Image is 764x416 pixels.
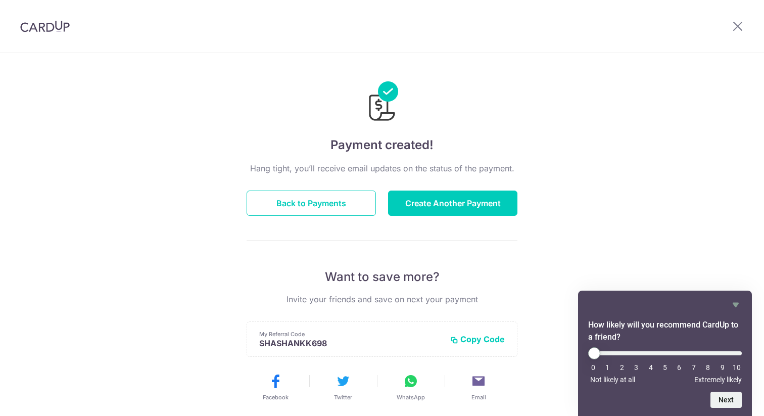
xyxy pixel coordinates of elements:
[247,269,517,285] p: Want to save more?
[732,363,742,372] li: 10
[602,363,612,372] li: 1
[247,191,376,216] button: Back to Payments
[694,376,742,384] span: Extremely likely
[397,393,425,401] span: WhatsApp
[590,376,635,384] span: Not likely at all
[703,363,713,372] li: 8
[20,20,70,32] img: CardUp
[313,373,373,401] button: Twitter
[588,363,598,372] li: 0
[710,392,742,408] button: Next question
[617,363,627,372] li: 2
[247,293,517,305] p: Invite your friends and save on next your payment
[388,191,517,216] button: Create Another Payment
[450,334,505,344] button: Copy Code
[730,299,742,311] button: Hide survey
[646,363,656,372] li: 4
[718,363,728,372] li: 9
[449,373,508,401] button: Email
[689,363,699,372] li: 7
[674,363,684,372] li: 6
[259,338,442,348] p: SHASHANKK698
[381,373,441,401] button: WhatsApp
[366,81,398,124] img: Payments
[631,363,641,372] li: 3
[263,393,289,401] span: Facebook
[660,363,670,372] li: 5
[588,347,742,384] div: How likely will you recommend CardUp to a friend? Select an option from 0 to 10, with 0 being Not...
[588,319,742,343] h2: How likely will you recommend CardUp to a friend? Select an option from 0 to 10, with 0 being Not...
[247,162,517,174] p: Hang tight, you’ll receive email updates on the status of the payment.
[246,373,305,401] button: Facebook
[334,393,352,401] span: Twitter
[247,136,517,154] h4: Payment created!
[259,330,442,338] p: My Referral Code
[471,393,486,401] span: Email
[588,299,742,408] div: How likely will you recommend CardUp to a friend? Select an option from 0 to 10, with 0 being Not...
